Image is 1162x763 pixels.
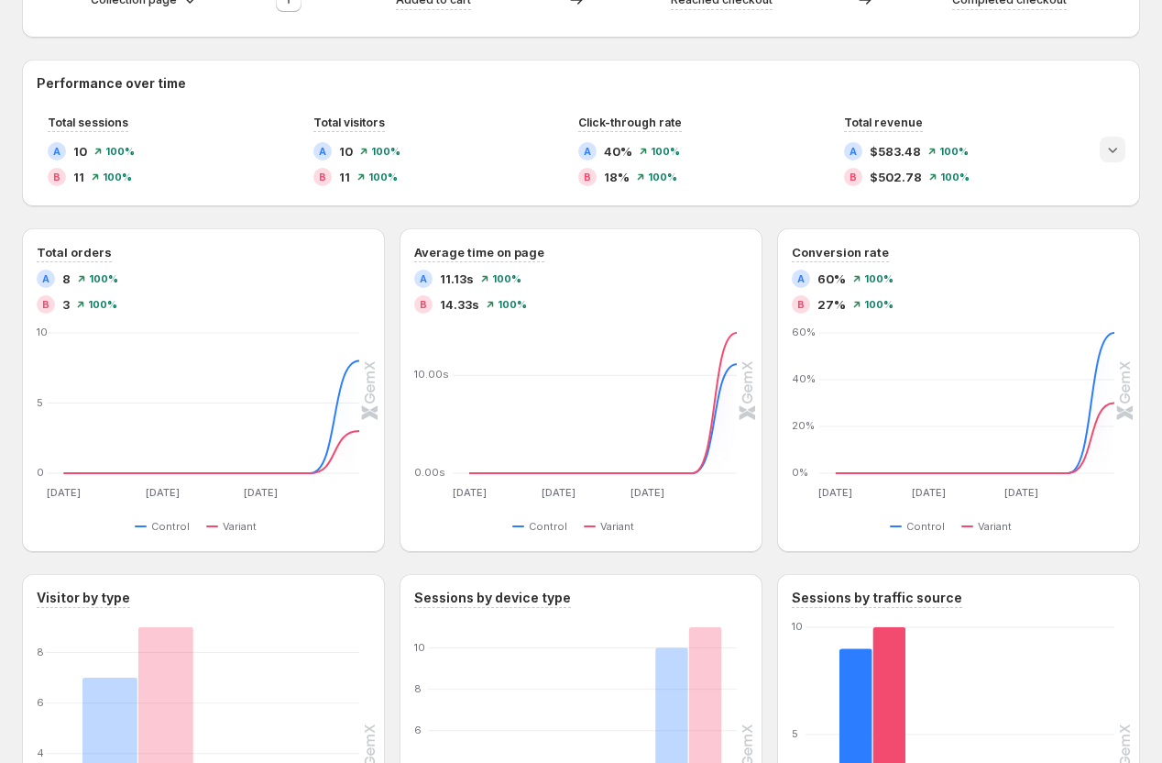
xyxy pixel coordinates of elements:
[792,620,803,633] text: 10
[37,589,130,607] h3: Visitor by type
[850,171,857,182] h2: B
[414,243,544,261] h3: Average time on page
[584,146,591,157] h2: A
[42,273,49,284] h2: A
[319,146,326,157] h2: A
[414,682,422,695] text: 8
[313,116,385,129] span: Total visitors
[48,116,128,129] span: Total sessions
[339,168,350,186] span: 11
[47,486,81,499] text: [DATE]
[542,486,576,499] text: [DATE]
[906,519,945,534] span: Control
[498,299,527,310] span: 100%
[792,466,808,479] text: 0%
[584,171,591,182] h2: B
[630,486,664,499] text: [DATE]
[53,171,60,182] h2: B
[792,727,798,740] text: 5
[37,243,112,261] h3: Total orders
[420,299,427,310] h2: B
[797,273,805,284] h2: A
[37,396,43,409] text: 5
[37,466,44,479] text: 0
[529,519,567,534] span: Control
[319,171,326,182] h2: B
[440,270,474,288] span: 11.13s
[844,116,923,129] span: Total revenue
[37,746,44,759] text: 4
[73,142,87,160] span: 10
[864,299,893,310] span: 100%
[604,168,630,186] span: 18%
[37,326,48,338] text: 10
[103,171,132,182] span: 100%
[792,243,889,261] h3: Conversion rate
[818,486,852,499] text: [DATE]
[135,515,197,537] button: Control
[206,515,264,537] button: Variant
[792,326,816,338] text: 60%
[453,486,487,499] text: [DATE]
[870,168,922,186] span: $502.78
[37,646,44,658] text: 8
[940,171,970,182] span: 100%
[961,515,1019,537] button: Variant
[578,116,682,129] span: Click-through rate
[62,270,71,288] span: 8
[53,146,60,157] h2: A
[792,419,815,432] text: 20%
[792,589,962,607] h3: Sessions by traffic source
[414,466,445,479] text: 0.00s
[817,270,846,288] span: 60%
[512,515,575,537] button: Control
[414,641,425,654] text: 10
[42,299,49,310] h2: B
[600,519,634,534] span: Variant
[817,295,846,314] span: 27%
[146,486,180,499] text: [DATE]
[414,724,422,736] text: 6
[797,299,805,310] h2: B
[414,368,449,381] text: 10.00s
[584,515,641,537] button: Variant
[939,146,969,157] span: 100%
[1100,137,1125,162] button: Expand chart
[339,142,353,160] span: 10
[792,372,816,385] text: 40%
[73,168,84,186] span: 11
[420,273,427,284] h2: A
[62,295,70,314] span: 3
[223,519,257,534] span: Variant
[870,142,921,160] span: $583.48
[371,146,400,157] span: 100%
[492,273,521,284] span: 100%
[89,273,118,284] span: 100%
[850,146,857,157] h2: A
[1004,486,1038,499] text: [DATE]
[368,171,398,182] span: 100%
[864,273,893,284] span: 100%
[37,696,44,709] text: 6
[88,299,117,310] span: 100%
[414,589,571,607] h3: Sessions by device type
[244,486,278,499] text: [DATE]
[440,295,479,314] span: 14.33s
[648,171,677,182] span: 100%
[105,146,135,157] span: 100%
[912,486,946,499] text: [DATE]
[890,515,952,537] button: Control
[604,142,632,160] span: 40%
[37,74,1125,93] h2: Performance over time
[978,519,1012,534] span: Variant
[651,146,680,157] span: 100%
[151,519,190,534] span: Control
